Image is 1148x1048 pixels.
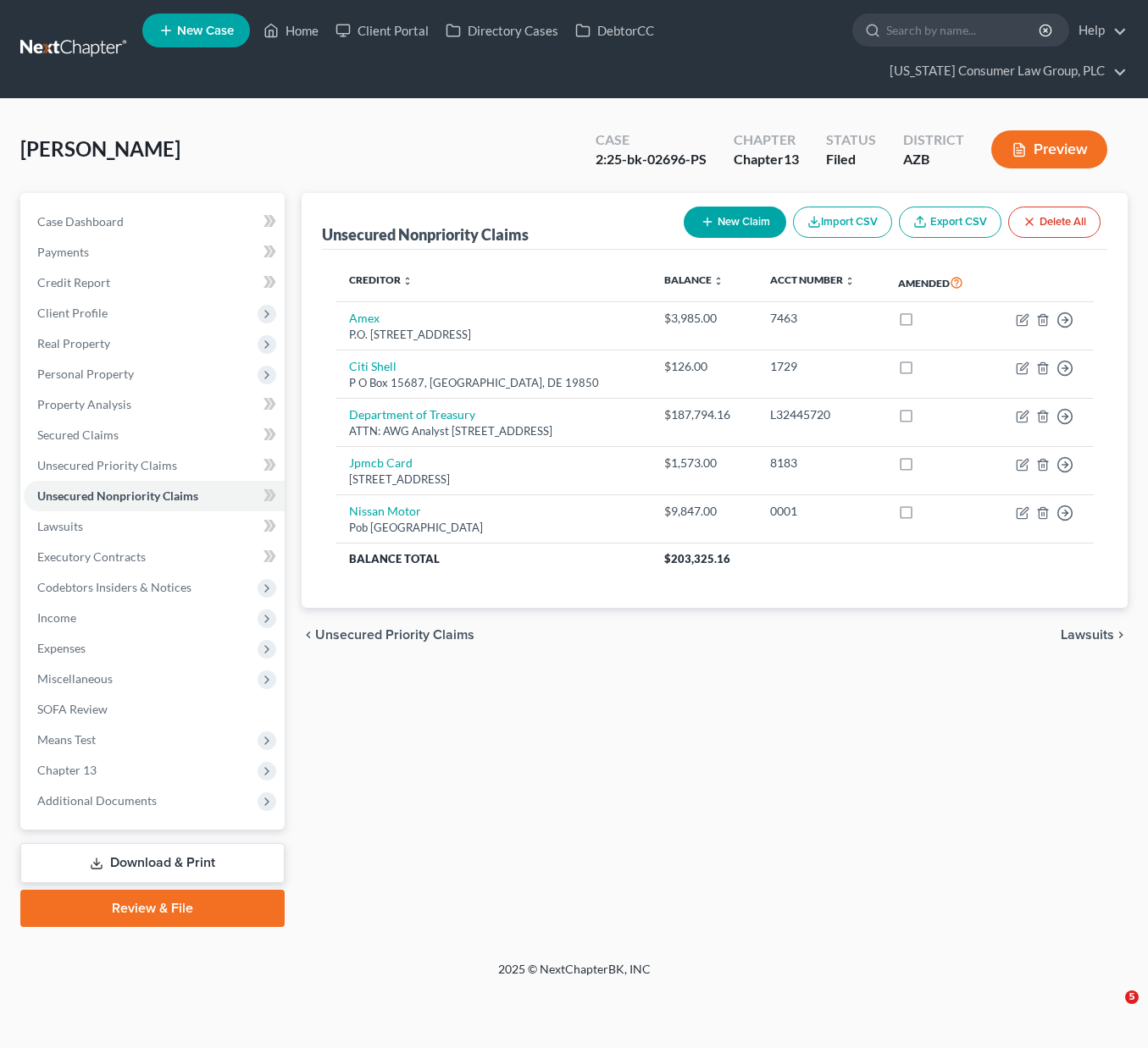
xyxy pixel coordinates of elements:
div: Chapter [734,130,799,150]
div: AZB [903,150,964,169]
a: Executory Contracts [24,542,285,572]
button: New Claim [684,207,786,238]
span: Income [37,610,76,625]
a: Payments [24,237,285,268]
span: [PERSON_NAME] [20,136,180,161]
input: Search by name... [886,14,1041,46]
a: Department of Treasury [349,407,475,422]
a: DebtorCC [567,15,663,46]
span: Codebtors Insiders & Notices [37,580,191,594]
a: Jpmcb Card [349,455,413,470]
span: Lawsuits [1061,628,1114,642]
a: Client Portal [327,15,437,46]
a: Download & Print [20,843,285,883]
span: Unsecured Nonpriority Claims [37,488,198,503]
div: 1729 [770,358,870,375]
a: Credit Report [24,268,285,298]
div: [STREET_ADDRESS] [349,472,637,488]
div: P.O. [STREET_ADDRESS] [349,327,637,343]
a: Acct Number unfold_more [770,273,855,286]
div: Filed [826,150,876,169]
a: Review & File [20,890,285,927]
div: District [903,130,964,150]
span: SOFA Review [37,702,108,716]
span: Unsecured Priority Claims [37,458,177,472]
span: Executory Contracts [37,549,146,564]
div: $126.00 [664,358,743,375]
div: 0001 [770,503,870,520]
div: 7463 [770,310,870,327]
span: Chapter 13 [37,763,97,777]
div: Pob [GEOGRAPHIC_DATA] [349,520,637,536]
a: Home [255,15,327,46]
div: 2025 © NextChapterBK, INC [92,961,1057,991]
span: Lawsuits [37,519,83,533]
div: $187,794.16 [664,406,743,423]
div: 2:25-bk-02696-PS [596,150,707,169]
a: Export CSV [899,207,1001,238]
button: Import CSV [793,207,892,238]
th: Amended [885,263,990,302]
button: Delete All [1008,207,1101,238]
a: Lawsuits [24,511,285,542]
div: L32445720 [770,406,870,423]
span: New Case [177,25,234,37]
span: Expenses [37,641,86,655]
i: chevron_right [1114,628,1128,642]
a: Property Analysis [24,389,285,420]
a: Citi Shell [349,359,397,373]
div: Status [826,130,876,150]
a: [US_STATE] Consumer Law Group, PLC [881,56,1127,86]
span: Property Analysis [37,397,131,411]
button: chevron_left Unsecured Priority Claims [302,628,474,642]
span: Client Profile [37,306,108,320]
a: Unsecured Priority Claims [24,450,285,481]
div: $9,847.00 [664,503,743,520]
a: Nissan Motor [349,504,421,518]
span: Payments [37,245,89,259]
button: Preview [991,130,1107,168]
iframe: Intercom live chat [1090,990,1131,1031]
a: Creditor unfold_more [349,273,413,286]
a: Amex [349,311,380,325]
a: Secured Claims [24,420,285,450]
span: Credit Report [37,275,110,290]
div: 8183 [770,455,870,472]
a: SOFA Review [24,694,285,725]
div: $3,985.00 [664,310,743,327]
div: ATTN: AWG Analyst [STREET_ADDRESS] [349,423,637,439]
i: unfold_more [713,276,724,286]
span: Real Property [37,336,110,350]
div: Unsecured Nonpriority Claims [322,224,529,245]
div: Case [596,130,707,150]
a: Directory Cases [437,15,567,46]
span: $203,325.16 [664,552,730,565]
button: Lawsuits chevron_right [1061,628,1128,642]
span: Additional Documents [37,793,157,808]
span: Personal Property [37,367,134,381]
a: Unsecured Nonpriority Claims [24,481,285,511]
a: Help [1070,15,1127,46]
th: Balance Total [336,543,651,574]
span: Means Test [37,732,96,747]
div: $1,573.00 [664,455,743,472]
span: Secured Claims [37,427,119,442]
span: 13 [784,151,799,167]
a: Balance unfold_more [664,273,724,286]
span: Unsecured Priority Claims [315,628,474,642]
i: unfold_more [402,276,413,286]
i: chevron_left [302,628,315,642]
span: Case Dashboard [37,214,124,229]
span: 5 [1125,990,1139,1004]
span: Miscellaneous [37,671,113,686]
a: Case Dashboard [24,207,285,237]
i: unfold_more [845,276,855,286]
div: P O Box 15687, [GEOGRAPHIC_DATA], DE 19850 [349,375,637,391]
div: Chapter [734,150,799,169]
